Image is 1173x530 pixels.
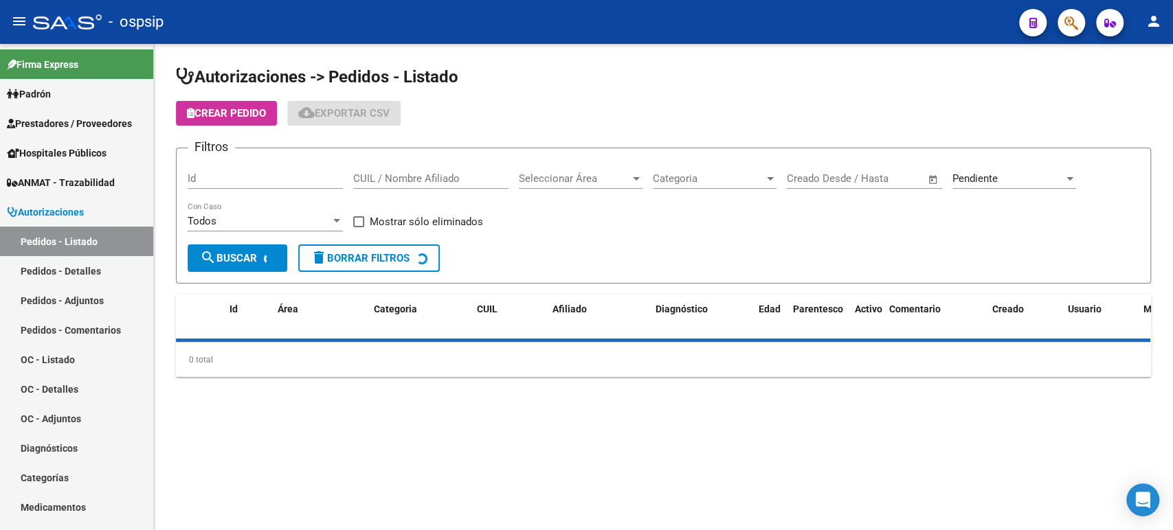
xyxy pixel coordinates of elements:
[188,215,216,227] span: Todos
[7,205,84,220] span: Autorizaciones
[368,295,471,340] datatable-header-cell: Categoria
[547,295,650,340] datatable-header-cell: Afiliado
[653,172,764,185] span: Categoria
[311,252,410,264] span: Borrar Filtros
[1068,303,1102,314] span: Usuario
[370,214,483,230] span: Mostrar sólo eliminados
[278,303,298,314] span: Área
[200,249,216,266] mat-icon: search
[1146,13,1162,30] mat-icon: person
[793,303,843,314] span: Parentesco
[952,172,998,185] span: Pendiente
[188,137,235,157] h3: Filtros
[471,295,547,340] datatable-header-cell: CUIL
[311,249,327,266] mat-icon: delete
[787,172,831,185] input: Start date
[552,303,587,314] span: Afiliado
[11,13,27,30] mat-icon: menu
[1062,295,1138,340] datatable-header-cell: Usuario
[855,303,882,314] span: Activo
[7,146,107,161] span: Hospitales Públicos
[650,295,753,340] datatable-header-cell: Diagnóstico
[844,172,911,185] input: End date
[287,101,401,126] button: Exportar CSV
[7,116,132,131] span: Prestadores / Proveedores
[187,107,266,119] span: Crear Pedido
[230,303,238,314] span: Id
[519,172,630,185] span: Seleccionar Área
[992,303,1024,314] span: Creado
[298,244,440,272] button: Borrar Filtros
[787,295,849,340] datatable-header-cell: Parentesco
[884,295,987,340] datatable-header-cell: Comentario
[224,295,272,340] datatable-header-cell: Id
[176,343,1151,377] div: 0 total
[176,67,458,87] span: Autorizaciones -> Pedidos - Listado
[176,101,277,126] button: Crear Pedido
[7,87,51,102] span: Padrón
[926,172,941,187] button: Open calendar
[200,252,257,264] span: Buscar
[477,303,498,314] span: CUIL
[109,7,164,37] span: - ospsip
[7,175,115,190] span: ANMAT - Trazabilidad
[849,295,884,340] datatable-header-cell: Activo
[987,295,1062,340] datatable-header-cell: Creado
[272,295,368,340] datatable-header-cell: Área
[7,57,78,72] span: Firma Express
[889,303,941,314] span: Comentario
[298,107,390,119] span: Exportar CSV
[759,303,781,314] span: Edad
[298,104,315,121] mat-icon: cloud_download
[188,244,287,272] button: Buscar
[1126,483,1159,516] div: Open Intercom Messenger
[656,303,708,314] span: Diagnóstico
[374,303,417,314] span: Categoria
[753,295,787,340] datatable-header-cell: Edad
